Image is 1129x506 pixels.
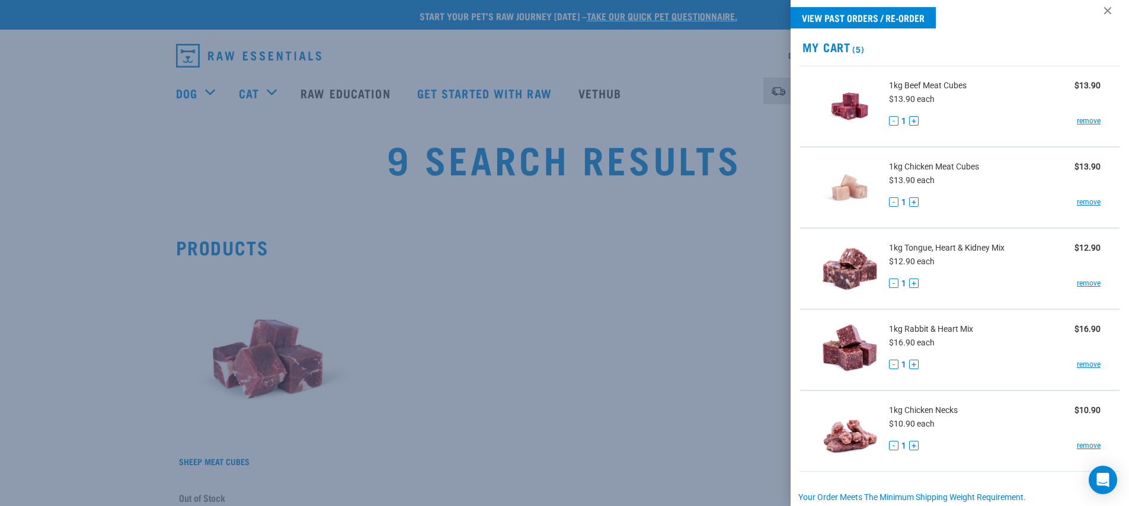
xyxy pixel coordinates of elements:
[889,278,898,288] button: -
[889,323,973,335] span: 1kg Rabbit & Heart Mix
[909,278,919,288] button: +
[889,242,1005,254] span: 1kg Tongue, Heart & Kidney Mix
[1077,116,1101,126] a: remove
[889,79,967,92] span: 1kg Beef Meat Cubes
[819,401,880,462] img: Chicken Necks
[909,197,919,207] button: +
[901,277,906,290] span: 1
[1077,278,1101,289] a: remove
[850,47,864,51] span: (5)
[909,116,919,126] button: +
[889,419,935,428] span: $10.90 each
[1074,405,1101,415] strong: $10.90
[889,161,979,173] span: 1kg Chicken Meat Cubes
[1074,324,1101,334] strong: $16.90
[1077,197,1101,207] a: remove
[1074,243,1101,252] strong: $12.90
[901,115,906,127] span: 1
[909,360,919,369] button: +
[889,338,935,347] span: $16.90 each
[819,76,880,137] img: Beef Meat Cubes
[889,197,898,207] button: -
[819,319,880,380] img: Rabbit & Heart Mix
[901,358,906,371] span: 1
[791,7,936,28] a: View past orders / re-order
[889,441,898,450] button: -
[909,441,919,450] button: +
[1077,359,1101,370] a: remove
[901,440,906,452] span: 1
[889,360,898,369] button: -
[1074,162,1101,171] strong: $13.90
[889,175,935,185] span: $13.90 each
[889,94,935,104] span: $13.90 each
[901,196,906,209] span: 1
[798,493,1121,502] div: Your order meets the minimum shipping weight requirement.
[1077,440,1101,451] a: remove
[889,116,898,126] button: -
[889,257,935,266] span: $12.90 each
[819,238,880,299] img: Tongue, Heart & Kidney Mix
[819,157,880,218] img: Chicken Meat Cubes
[889,404,958,417] span: 1kg Chicken Necks
[1074,81,1101,90] strong: $13.90
[1089,466,1117,494] div: Open Intercom Messenger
